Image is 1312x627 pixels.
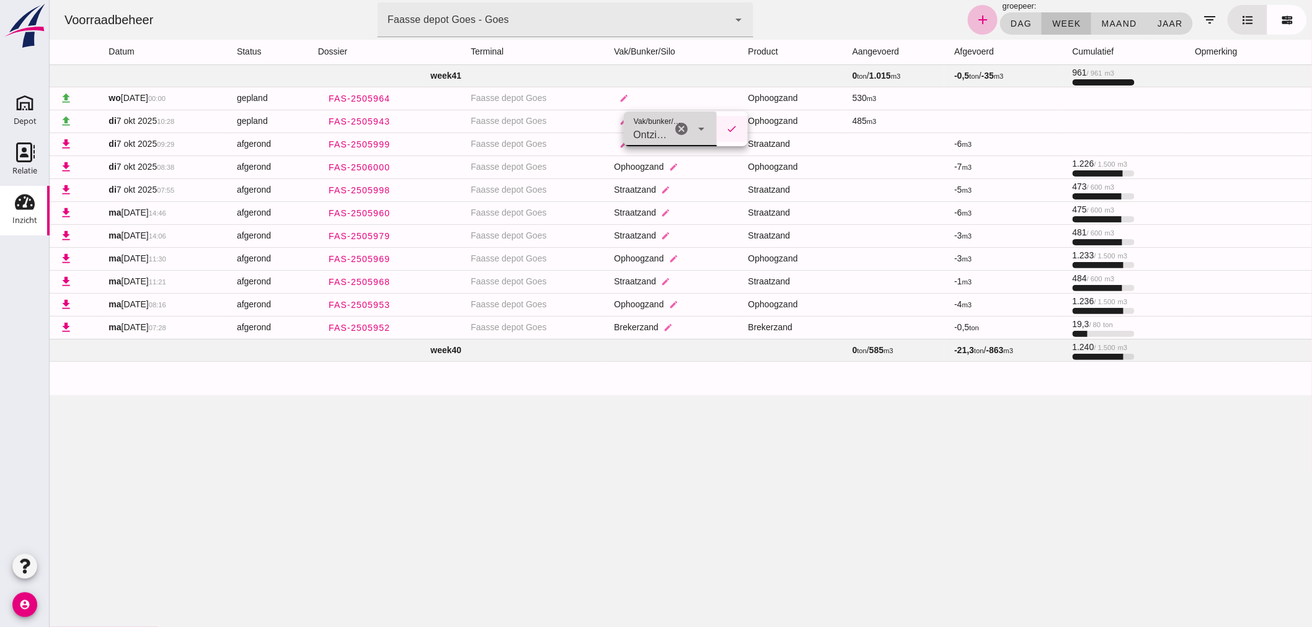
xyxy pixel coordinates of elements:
span: 481 [1023,227,1065,237]
small: m3 [1055,183,1065,191]
small: m3 [1055,275,1065,283]
span: dag [960,19,982,28]
td: Ophoogzand [689,156,793,178]
td: afgerond [177,178,259,201]
td: Straatzand [555,224,689,247]
td: Faasse depot Goes [412,270,555,293]
strong: di [59,185,66,195]
small: 07:28 [99,324,117,331]
strong: -21,3 [905,345,924,355]
small: m3 [913,164,923,171]
span: [DATE] [59,230,116,240]
td: gepland [177,110,259,133]
td: afgerond [177,247,259,270]
a: FAS-2505953 [268,294,351,316]
small: / 1.500 [1045,344,1066,351]
span: -1 [905,276,922,286]
td: Straatzand [555,270,689,293]
td: Faasse depot Goes [412,201,555,224]
span: / [905,345,964,355]
span: [DATE] [59,276,116,286]
small: / 600 [1037,229,1053,237]
span: [DATE] [59,322,116,332]
span: 484 [1023,273,1065,283]
a: FAS-2505943 [268,110,351,133]
span: 1.240 [1023,342,1078,352]
button: week [992,12,1041,35]
i: edit [619,254,629,263]
span: FAS-2505964 [278,94,341,103]
th: afgevoerd [895,40,1013,64]
div: Relatie [12,167,37,175]
i: Wis Vak/bunker/silo [625,121,640,136]
small: / 1.500 [1045,298,1066,305]
span: FAS-2505979 [278,231,341,241]
small: m3 [1068,160,1078,168]
span: 475 [1023,204,1065,214]
i: download [10,229,23,242]
th: datum [49,40,177,64]
i: download [10,275,23,288]
span: FAS-2505968 [278,277,341,287]
i: arrow_drop_down [645,121,660,136]
small: m3 [913,301,923,309]
td: afgerond [177,156,259,178]
small: 11:21 [99,278,117,286]
span: FAS-2505953 [278,300,341,310]
span: 485 [803,116,827,126]
i: edit [612,185,621,195]
td: Straatzand [689,133,793,156]
strong: 1.015 [820,71,841,81]
td: Faasse depot Goes [412,87,555,110]
i: download [10,298,23,311]
i: arrow_drop_down [681,12,696,27]
strong: -863 [937,345,954,355]
small: / 600 [1037,206,1053,214]
span: / [905,71,954,81]
strong: 0 [803,345,808,355]
span: 473 [1023,182,1065,191]
span: week [1002,19,1031,28]
small: 08:16 [99,301,117,309]
small: m3 [1055,229,1065,237]
strong: ma [59,230,71,240]
td: Ophoogzand [689,247,793,270]
div: Inzicht [12,216,37,224]
small: m3 [954,347,964,354]
span: FAS-2505952 [278,323,341,333]
span: -3 [905,230,922,240]
i: upload [10,92,23,105]
small: 08:38 [107,164,125,171]
td: afgerond [177,224,259,247]
a: FAS-2505998 [268,179,351,201]
a: FAS-2506000 [268,156,351,178]
td: Faasse depot Goes [412,156,555,178]
td: Brekerzand [555,316,689,339]
i: add [926,12,941,27]
small: 14:06 [99,232,117,240]
small: 10:28 [107,118,125,125]
small: m3 [1055,69,1065,77]
small: m3 [1068,298,1078,305]
span: -7 [905,162,922,172]
small: ton [920,72,930,80]
strong: ma [59,299,71,309]
small: / 1.500 [1045,252,1066,260]
span: Ontzilt Straatzand [584,128,619,142]
span: 7 okt 2025 [59,116,125,126]
span: FAS-2505943 [278,116,341,126]
strong: di [59,162,66,172]
td: Brekerzand [689,316,793,339]
td: afgerond [177,201,259,224]
td: Faasse depot Goes [412,110,555,133]
i: edit [614,323,624,332]
small: m3 [817,118,827,125]
th: vak/bunker/silo [555,40,689,64]
small: m3 [944,72,954,80]
i: download [10,252,23,265]
td: Faasse depot Goes [412,247,555,270]
small: / 80 [1040,321,1052,328]
small: ton [924,347,934,354]
strong: wo [59,93,71,103]
strong: ma [59,253,71,263]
